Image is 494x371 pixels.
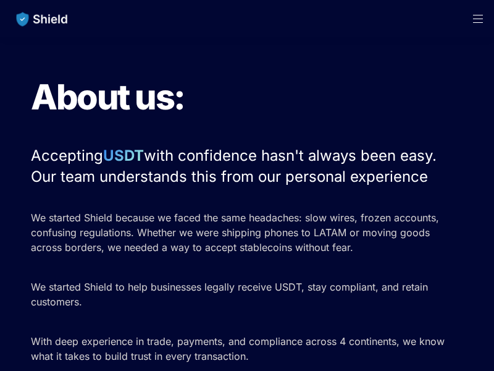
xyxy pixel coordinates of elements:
span: With deep experience in trade, payments, and compliance across 4 continents, we know what it take... [31,335,448,362]
span: Accepting [31,147,103,164]
img: website logo [10,6,74,32]
span: We started Shield because we faced the same headaches: slow wires, frozen accounts, confusing reg... [31,211,442,254]
span: with confidence hasn't always been easy. Our team understands this from our personal experience [31,147,441,185]
span: About us: [31,76,185,118]
strong: USDT [103,147,144,164]
span: We started Shield to help businesses legally receive USDT, stay compliant, and retain customers. [31,281,431,308]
